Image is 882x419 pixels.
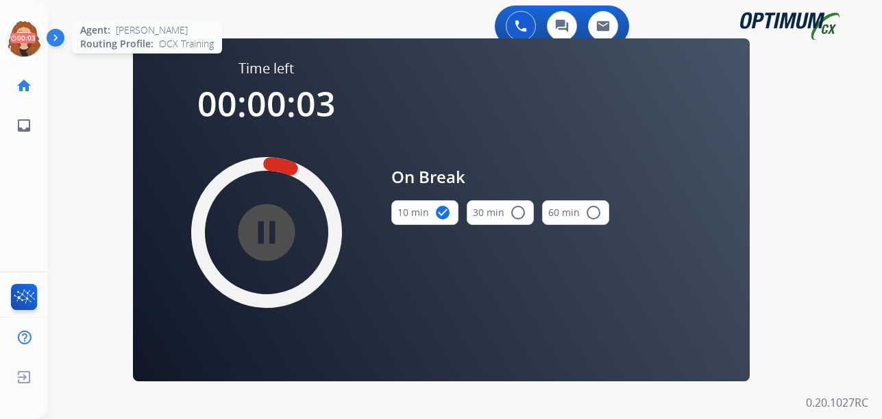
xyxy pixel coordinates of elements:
mat-icon: radio_button_unchecked [510,204,526,221]
mat-icon: home [16,77,32,94]
span: Time left [238,59,294,78]
mat-icon: radio_button_unchecked [585,204,602,221]
span: 00:00:03 [197,80,336,127]
button: 10 min [391,200,458,225]
span: OCX Training [159,37,214,51]
mat-icon: inbox [16,117,32,134]
span: Agent: [80,23,110,37]
mat-icon: pause_circle_filled [258,224,275,241]
span: On Break [391,165,609,189]
button: 60 min [542,200,609,225]
span: [PERSON_NAME] [116,23,188,37]
p: 0.20.1027RC [806,394,868,411]
button: 30 min [467,200,534,225]
span: Routing Profile: [80,37,154,51]
mat-icon: check_circle [434,204,451,221]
